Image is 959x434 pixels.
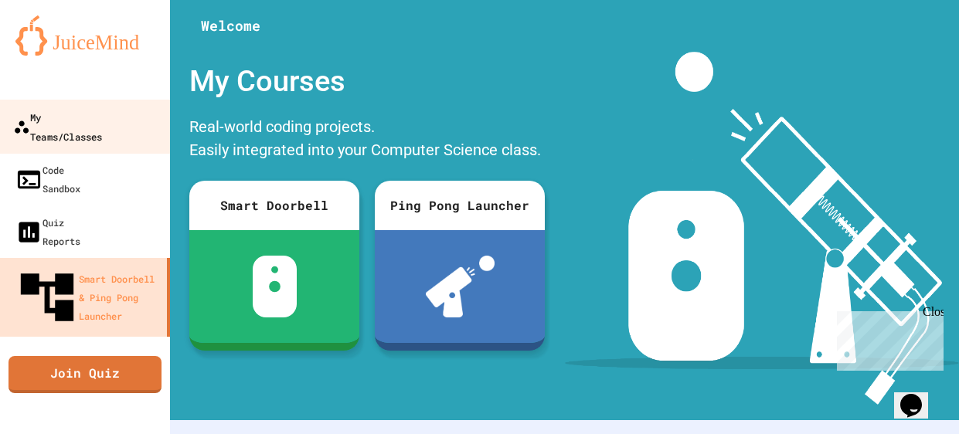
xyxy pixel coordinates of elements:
div: My Courses [182,52,553,111]
div: Smart Doorbell & Ping Pong Launcher [15,266,161,329]
div: Ping Pong Launcher [375,181,545,230]
div: Chat with us now!Close [6,6,107,98]
img: sdb-white.svg [253,256,297,317]
div: Quiz Reports [15,213,80,250]
div: My Teams/Classes [13,107,102,145]
iframe: chat widget [831,305,944,371]
iframe: chat widget [894,372,944,419]
div: Real-world coding projects. Easily integrated into your Computer Science class. [182,111,553,169]
div: Code Sandbox [15,161,80,198]
img: logo-orange.svg [15,15,155,56]
div: Smart Doorbell [189,181,359,230]
img: ppl-with-ball.png [426,256,495,317]
a: Join Quiz [9,356,162,393]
